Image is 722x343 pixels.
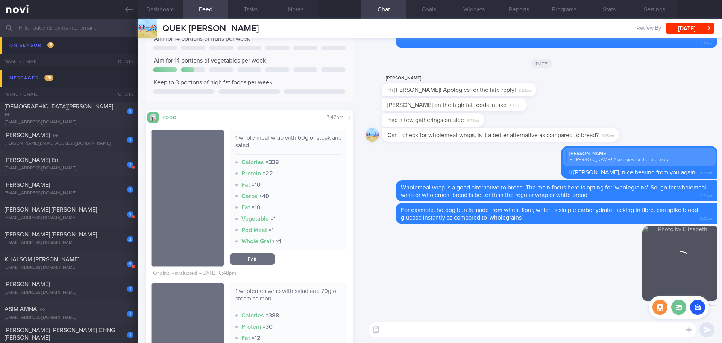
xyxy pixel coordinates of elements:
[382,74,559,83] div: [PERSON_NAME]
[241,335,250,341] strong: Fat
[5,120,133,125] div: [EMAIL_ADDRESS][DOMAIN_NAME]
[5,265,133,271] div: [EMAIL_ADDRESS][DOMAIN_NAME]
[252,204,261,210] strong: × 10
[5,182,50,188] span: [PERSON_NAME]
[401,32,707,38] span: Hi [PERSON_NAME], [PERSON_NAME] here. I hope everything is going well on your end. See you in cli...
[268,227,274,233] strong: × 1
[127,332,133,338] div: 1
[241,159,264,165] strong: Calories
[235,287,342,308] div: 1 wholemealwrap with salad and 70g of steam salmon
[700,39,712,46] span: 2:30pm
[566,169,697,175] span: Hi [PERSON_NAME], nice hearing from you again!
[127,286,133,292] div: 1
[154,36,250,42] span: Aim for 14 portions of fruits per week
[700,169,712,176] span: 9:22am
[327,115,343,120] span: 7:47pm
[259,193,269,199] strong: × 40
[531,59,552,68] span: [DATE]
[241,216,269,222] strong: Vegetable
[5,315,133,320] div: [EMAIL_ADDRESS][DOMAIN_NAME]
[5,104,113,110] span: [DEMOGRAPHIC_DATA][PERSON_NAME]
[401,207,698,221] span: For example, hotdog bun is made from wheat flour, which is simple carbohydrate, lacking in fibre,...
[467,116,479,123] span: 8:24am
[241,238,275,244] strong: Whole Grain
[159,114,189,120] div: Food
[5,157,58,163] span: [PERSON_NAME] En
[566,157,713,163] div: Hi [PERSON_NAME]! Apologies for the late reply!
[127,236,133,242] div: 3
[566,151,713,157] div: [PERSON_NAME]
[401,184,706,198] span: Wholemeal wrap is a good alternative to bread. The main focus here is opting for 'wholegrains'. S...
[108,87,138,102] div: Chats
[262,324,273,330] strong: × 30
[127,186,133,193] div: 1
[44,75,53,81] span: 25
[151,130,224,267] img: 1 whole meal wrap with 60g of steak and salad
[5,191,133,196] div: [EMAIL_ADDRESS][DOMAIN_NAME]
[127,261,133,267] div: 1
[241,324,261,330] strong: Protein
[241,171,261,177] strong: Protein
[5,327,115,341] span: [PERSON_NAME] [PERSON_NAME] CHNG [PERSON_NAME]
[127,108,133,114] div: 1
[5,256,79,262] span: KHALSOM [PERSON_NAME]
[127,311,133,317] div: 1
[700,191,712,198] span: 9:24am
[666,23,714,34] button: [DATE]
[230,253,275,265] a: Edit
[127,211,133,218] div: 1
[5,55,133,60] div: [EMAIL_ADDRESS][DOMAIN_NAME]
[8,73,55,83] div: Messages
[162,24,259,33] span: QUEK [PERSON_NAME]
[387,87,516,93] span: Hi [PERSON_NAME]! Apologies for the late reply!
[5,240,133,246] div: [EMAIL_ADDRESS][DOMAIN_NAME]
[5,132,50,138] span: [PERSON_NAME]
[519,86,531,93] span: 8:23am
[270,216,276,222] strong: × 1
[700,214,712,221] span: 9:25am
[241,227,267,233] strong: Red Meat
[241,313,264,319] strong: Calories
[5,232,97,238] span: [PERSON_NAME] [PERSON_NAME]
[5,215,133,221] div: [EMAIL_ADDRESS][DOMAIN_NAME]
[637,25,661,32] span: Review By
[5,207,97,213] span: [PERSON_NAME] [PERSON_NAME]
[241,193,258,199] strong: Carbs
[387,102,507,108] span: [PERSON_NAME] on the high fat foods intake
[252,335,261,341] strong: × 12
[704,301,716,308] span: 9:26am
[510,101,522,108] span: 8:24am
[127,137,133,143] div: 1
[5,290,133,296] div: [EMAIL_ADDRESS][DOMAIN_NAME]
[241,182,250,188] strong: Fat
[127,162,133,168] div: 1
[241,204,250,210] strong: Fat
[5,166,133,171] div: [EMAIL_ADDRESS][DOMAIN_NAME]
[153,270,236,277] div: Originally evaluated – [DATE], 8:48pm
[276,238,281,244] strong: × 1
[265,159,279,165] strong: × 338
[235,134,342,155] div: 1 whole meal wrap with 60g of steak and salad
[154,58,266,64] span: Aim for 14 portions of vegetables per week
[154,79,272,85] span: Keep to 3 portions of high fat foods per week
[602,131,614,139] span: 8:25am
[5,46,96,52] span: [PERSON_NAME] S/O SATHAPPAH
[5,141,133,146] div: [PERSON_NAME][EMAIL_ADDRESS][DOMAIN_NAME]
[387,132,599,138] span: Can I check for wholemeal-wraps, is it a better alternative as compared to bread?
[5,306,37,312] span: ASIM AMNA
[5,281,50,287] span: [PERSON_NAME]
[262,171,273,177] strong: × 22
[387,117,464,123] span: Had a few gatherings outside
[265,313,279,319] strong: × 388
[252,182,261,188] strong: × 10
